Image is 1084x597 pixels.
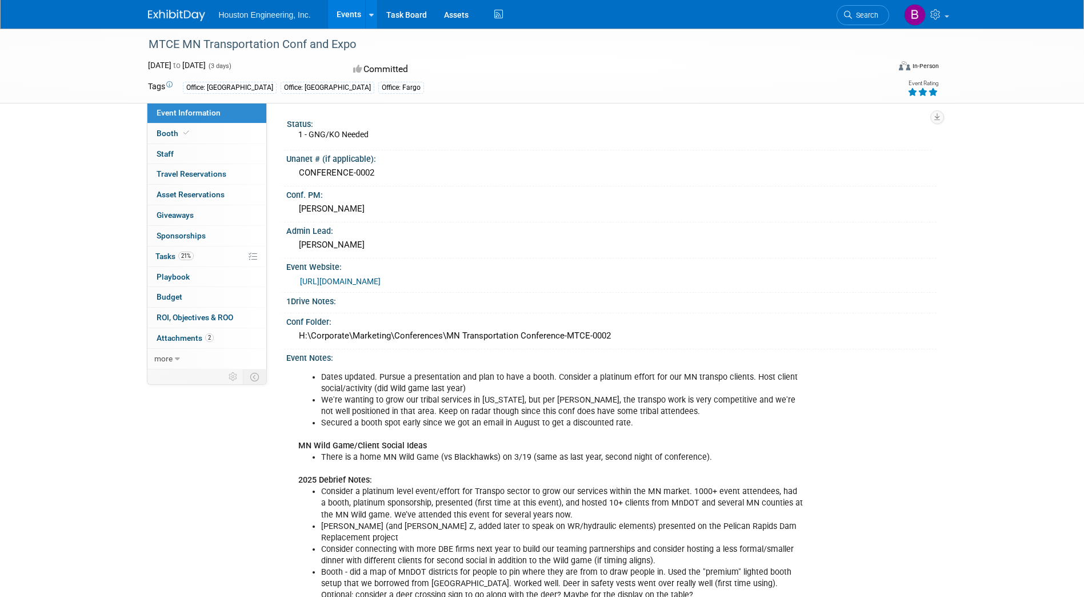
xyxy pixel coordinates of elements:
span: Attachments [157,333,214,343]
li: Consider connecting with more DBE firms next year to build our teaming partnerships and consider ... [321,544,803,567]
a: Giveaways [147,205,266,225]
span: Sponsorships [157,231,206,240]
div: [PERSON_NAME] [295,200,928,218]
div: Committed [350,59,602,79]
div: Unanet # (if applicable): [286,150,937,165]
i: Booth reservation complete [183,130,189,136]
li: Secured a booth spot early since we got an email in August to get a discounted rate. [321,417,803,429]
a: Sponsorships [147,226,266,246]
div: Office: Fargo [378,82,424,94]
span: Asset Reservations [157,190,225,199]
a: Event Information [147,103,266,123]
div: In-Person [912,62,939,70]
a: Search [837,5,889,25]
div: Office: [GEOGRAPHIC_DATA] [281,82,374,94]
b: 2025 Debrief Notes: [298,475,372,485]
div: Event Website: [286,258,937,273]
div: H:\Corporate\Marketing\Conferences\MN Transportation Conference-MTCE-0002 [295,327,928,345]
div: MTCE MN Transportation Conf and Expo [145,34,872,55]
li: We're wanting to grow our tribal services in [US_STATE], but per [PERSON_NAME], the transpo work ... [321,395,803,417]
span: ROI, Objectives & ROO [157,313,233,322]
li: Dates updated. Pursue a presentation and plan to have a booth. Consider a platinum effort for our... [321,372,803,395]
a: Attachments2 [147,328,266,348]
span: Giveaways [157,210,194,220]
div: Admin Lead: [286,222,937,237]
div: [PERSON_NAME] [295,236,928,254]
span: 21% [178,252,194,260]
span: 2 [205,333,214,342]
span: Travel Reservations [157,169,226,178]
td: Tags [148,81,173,94]
td: Personalize Event Tab Strip [223,369,243,384]
span: Search [852,11,878,19]
div: Event Rating [907,81,938,86]
span: to [171,61,182,70]
span: Houston Engineering, Inc. [219,10,311,19]
a: Asset Reservations [147,185,266,205]
a: [URL][DOMAIN_NAME] [300,277,381,286]
div: Office: [GEOGRAPHIC_DATA] [183,82,277,94]
div: Event Notes: [286,349,937,364]
div: 1Drive Notes: [286,293,937,307]
span: Playbook [157,272,190,281]
a: Staff [147,144,266,164]
a: more [147,349,266,369]
span: Booth [157,129,191,138]
img: Bonnie Marsaa [904,4,926,26]
a: ROI, Objectives & ROO [147,308,266,328]
span: Event Information [157,108,221,117]
span: Budget [157,292,182,301]
a: Budget [147,287,266,307]
img: Format-Inperson.png [899,61,910,70]
li: [PERSON_NAME] (and [PERSON_NAME] Z, added later to speak on WR/hydraulic elements) presented on t... [321,521,803,544]
div: Status: [287,116,931,130]
li: There is a home MN Wild Game (vs Blackhawks) on 3/19 (same as last year, second night of conferen... [321,452,803,463]
td: Toggle Event Tabs [243,369,266,384]
span: [DATE] [DATE] [148,61,206,70]
div: Event Format [822,59,939,77]
span: Staff [157,149,174,158]
span: more [154,354,173,363]
div: Conf. PM: [286,186,937,201]
img: ExhibitDay [148,10,205,21]
a: Tasks21% [147,246,266,266]
b: MN Wild Game/Client Social Ideas [298,441,427,451]
a: Playbook [147,267,266,287]
div: CONFERENCE-0002 [295,164,928,182]
span: 1 - GNG/KO Needed [298,130,369,139]
a: Travel Reservations [147,164,266,184]
span: Tasks [155,252,194,261]
a: Booth [147,124,266,144]
span: (3 days) [207,62,231,70]
li: Consider a platinum level event/effort for Transpo sector to grow our services within the MN mark... [321,486,803,520]
div: Conf Folder: [286,313,937,328]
